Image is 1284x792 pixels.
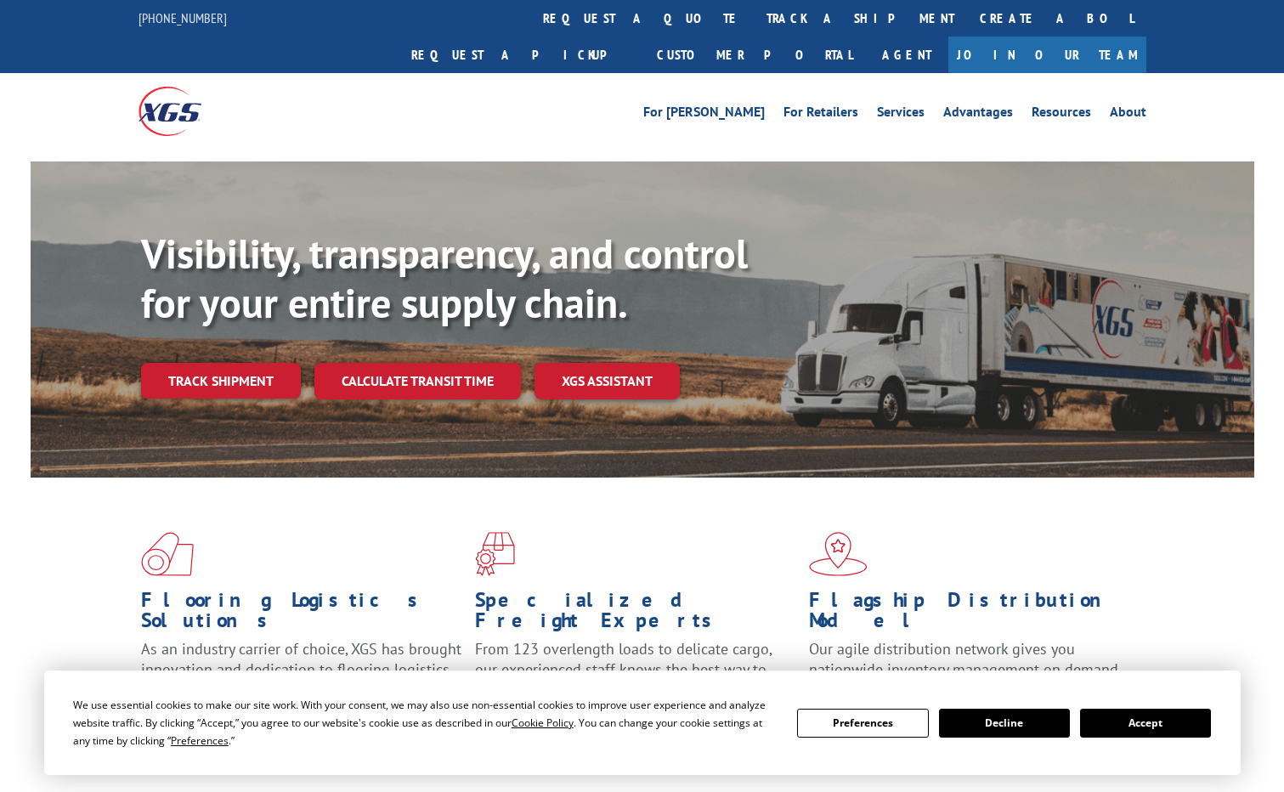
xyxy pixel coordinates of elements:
a: Services [877,105,925,124]
img: xgs-icon-total-supply-chain-intelligence-red [141,532,194,576]
a: For Retailers [783,105,858,124]
img: xgs-icon-flagship-distribution-model-red [809,532,868,576]
a: Track shipment [141,363,301,399]
a: Resources [1032,105,1091,124]
button: Accept [1080,709,1211,738]
span: Cookie Policy [512,716,574,730]
span: Our agile distribution network gives you nationwide inventory management on demand. [809,639,1122,679]
a: Advantages [943,105,1013,124]
a: Join Our Team [948,37,1146,73]
div: Cookie Consent Prompt [44,670,1241,775]
div: We use essential cookies to make our site work. With your consent, we may also use non-essential ... [73,696,777,750]
p: From 123 overlength loads to delicate cargo, our experienced staff knows the best way to move you... [475,639,796,715]
button: Preferences [797,709,928,738]
a: Request a pickup [399,37,644,73]
b: Visibility, transparency, and control for your entire supply chain. [141,227,748,329]
span: Preferences [171,733,229,748]
button: Decline [939,709,1070,738]
img: xgs-icon-focused-on-flooring-red [475,532,515,576]
a: Calculate transit time [314,363,521,399]
a: About [1110,105,1146,124]
h1: Flooring Logistics Solutions [141,590,462,639]
a: [PHONE_NUMBER] [139,9,227,26]
a: Customer Portal [644,37,865,73]
a: For [PERSON_NAME] [643,105,765,124]
h1: Specialized Freight Experts [475,590,796,639]
a: XGS ASSISTANT [535,363,680,399]
h1: Flagship Distribution Model [809,590,1130,639]
a: Agent [865,37,948,73]
span: As an industry carrier of choice, XGS has brought innovation and dedication to flooring logistics... [141,639,461,699]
